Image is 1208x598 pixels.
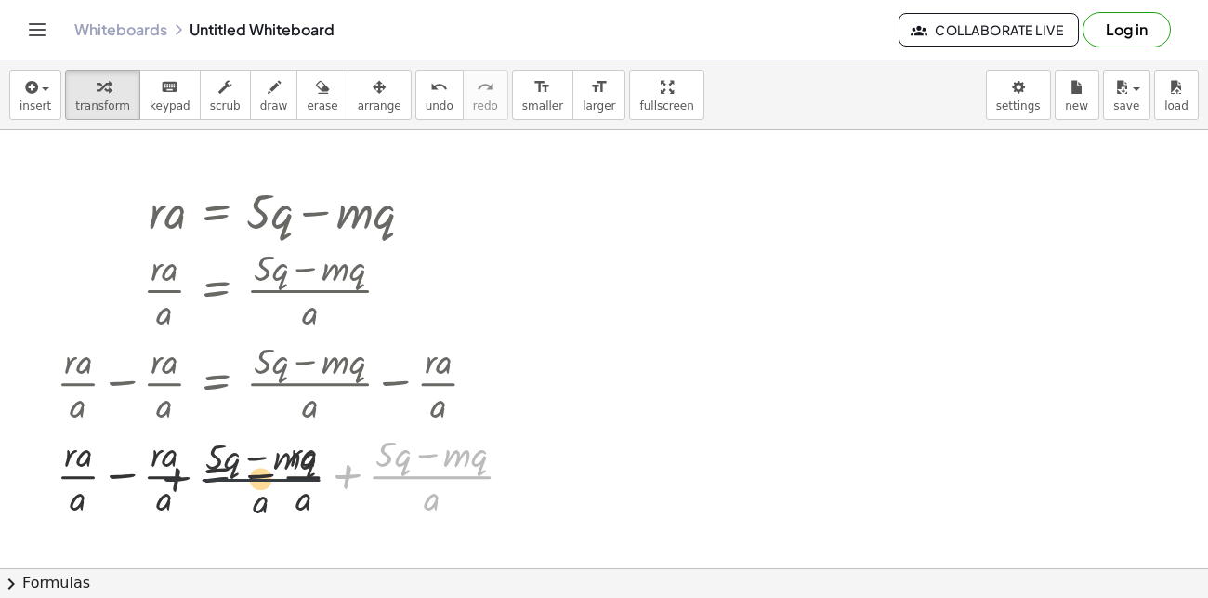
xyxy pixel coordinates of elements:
[200,70,251,120] button: scrub
[1113,100,1139,113] span: save
[20,100,51,113] span: insert
[477,76,494,99] i: redo
[639,100,693,113] span: fullscreen
[473,100,498,113] span: redo
[358,100,401,113] span: arrange
[1083,12,1171,47] button: Log in
[75,100,130,113] span: transform
[1055,70,1099,120] button: new
[629,70,703,120] button: fullscreen
[296,70,348,120] button: erase
[65,70,140,120] button: transform
[150,100,190,113] span: keypad
[986,70,1051,120] button: settings
[74,20,167,39] a: Whiteboards
[996,100,1041,113] span: settings
[1164,100,1188,113] span: load
[22,15,52,45] button: Toggle navigation
[1103,70,1150,120] button: save
[210,100,241,113] span: scrub
[512,70,573,120] button: format_sizesmaller
[533,76,551,99] i: format_size
[572,70,625,120] button: format_sizelarger
[161,76,178,99] i: keyboard
[307,100,337,113] span: erase
[415,70,464,120] button: undoundo
[250,70,298,120] button: draw
[583,100,615,113] span: larger
[522,100,563,113] span: smaller
[9,70,61,120] button: insert
[139,70,201,120] button: keyboardkeypad
[1154,70,1199,120] button: load
[426,100,453,113] span: undo
[348,70,412,120] button: arrange
[463,70,508,120] button: redoredo
[260,100,288,113] span: draw
[899,13,1079,47] button: Collaborate Live
[1065,100,1088,113] span: new
[430,76,448,99] i: undo
[914,21,1063,38] span: Collaborate Live
[590,76,608,99] i: format_size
